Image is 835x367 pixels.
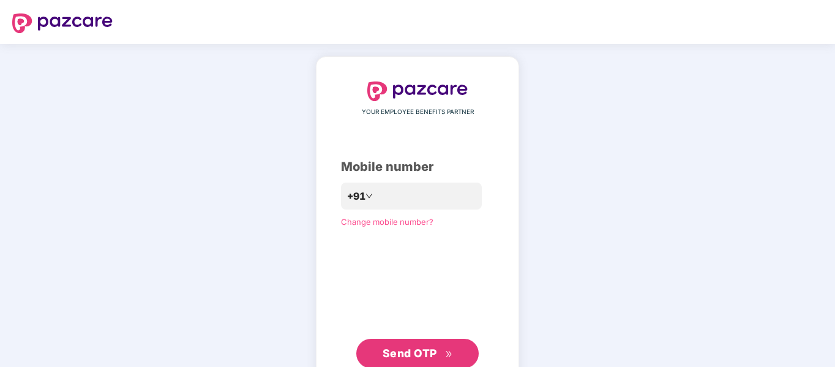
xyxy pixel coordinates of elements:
img: logo [12,13,113,33]
span: +91 [347,189,365,204]
span: Send OTP [383,347,437,360]
img: logo [367,81,468,101]
a: Change mobile number? [341,217,433,227]
div: Mobile number [341,157,494,176]
span: YOUR EMPLOYEE BENEFITS PARTNER [362,107,474,117]
span: down [365,192,373,200]
span: double-right [445,350,453,358]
